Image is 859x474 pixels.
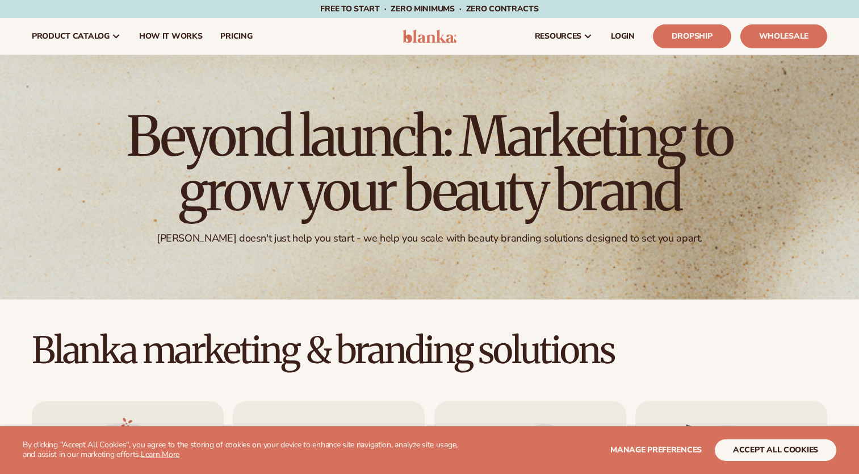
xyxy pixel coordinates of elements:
[715,439,836,461] button: accept all cookies
[157,232,702,245] div: [PERSON_NAME] doesn't just help you start - we help you scale with beauty branding solutions desi...
[220,32,252,41] span: pricing
[535,32,581,41] span: resources
[211,18,261,55] a: pricing
[740,24,827,48] a: Wholesale
[526,18,602,55] a: resources
[820,435,847,463] iframe: Intercom live chat
[130,18,212,55] a: How It Works
[320,3,538,14] span: Free to start · ZERO minimums · ZERO contracts
[23,440,466,460] p: By clicking "Accept All Cookies", you agree to the storing of cookies on your device to enhance s...
[23,18,130,55] a: product catalog
[653,24,731,48] a: Dropship
[141,449,179,460] a: Learn More
[611,32,635,41] span: LOGIN
[610,444,702,455] span: Manage preferences
[139,32,203,41] span: How It Works
[118,109,742,218] h1: Beyond launch: Marketing to grow your beauty brand
[610,439,702,461] button: Manage preferences
[32,32,110,41] span: product catalog
[403,30,456,43] img: logo
[602,18,644,55] a: LOGIN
